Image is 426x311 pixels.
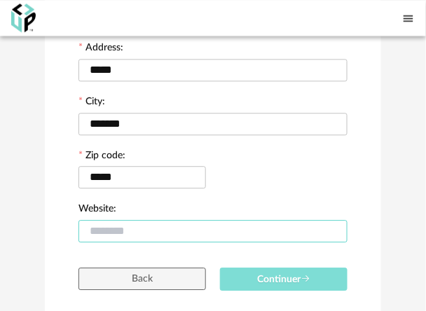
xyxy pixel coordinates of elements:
[78,268,206,290] button: Back
[78,151,125,163] label: Zip code:
[402,11,415,25] span: Menu icon
[78,97,105,109] label: City:
[78,204,116,216] label: Website:
[257,275,310,284] span: Continuer
[132,274,153,284] span: Back
[220,268,348,291] button: Continuer
[11,4,36,32] img: OXP
[78,43,123,55] label: Address:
